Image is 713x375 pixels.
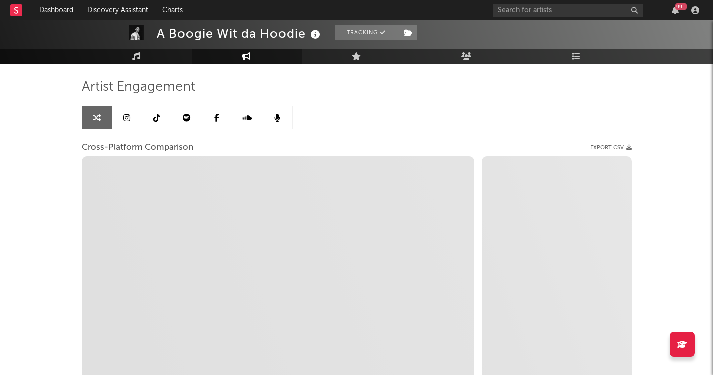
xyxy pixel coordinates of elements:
[335,25,398,40] button: Tracking
[82,142,193,154] span: Cross-Platform Comparison
[590,145,632,151] button: Export CSV
[672,6,679,14] button: 99+
[157,25,323,42] div: A Boogie Wit da Hoodie
[82,81,195,93] span: Artist Engagement
[493,4,643,17] input: Search for artists
[675,3,687,10] div: 99 +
